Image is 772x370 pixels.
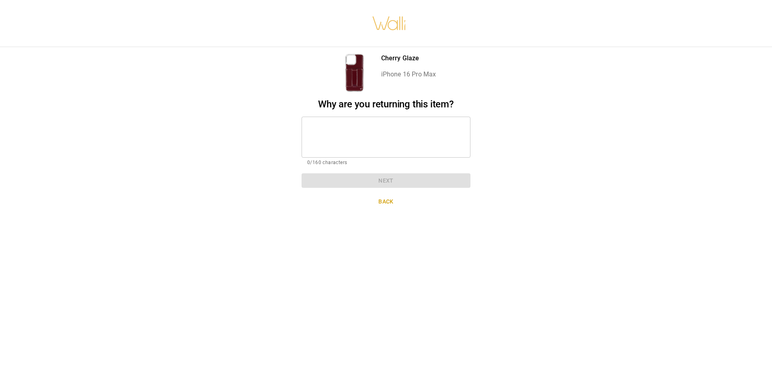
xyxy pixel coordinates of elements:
[302,99,470,110] h2: Why are you returning this item?
[372,6,407,41] img: walli-inc.myshopify.com
[307,159,465,167] p: 0/160 characters
[381,53,436,63] p: Cherry Glaze
[302,194,470,209] button: Back
[381,70,436,79] p: iPhone 16 Pro Max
